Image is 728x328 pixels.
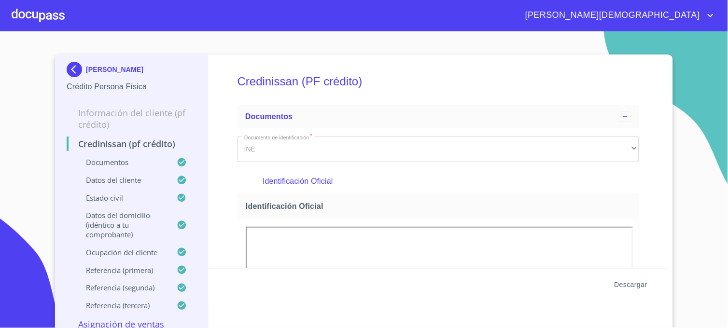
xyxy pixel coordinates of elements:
[67,62,86,77] img: Docupass spot blue
[245,112,293,121] span: Documentos
[263,176,614,187] p: Identificación Oficial
[67,247,177,257] p: Ocupación del Cliente
[238,62,639,101] h5: Credinissan (PF crédito)
[518,8,705,23] span: [PERSON_NAME][DEMOGRAPHIC_DATA]
[86,66,143,73] p: [PERSON_NAME]
[67,301,177,310] p: Referencia (tercera)
[67,193,177,203] p: Estado Civil
[67,138,196,150] p: Credinissan (PF crédito)
[238,136,639,162] div: INE
[67,265,177,275] p: Referencia (primera)
[67,107,196,130] p: Información del cliente (PF crédito)
[67,81,196,93] p: Crédito Persona Física
[246,201,635,211] span: Identificación Oficial
[238,105,639,128] div: Documentos
[615,279,647,291] span: Descargar
[518,8,716,23] button: account of current user
[67,62,196,81] div: [PERSON_NAME]
[611,276,651,294] button: Descargar
[67,210,177,239] p: Datos del domicilio (idéntico a tu comprobante)
[67,175,177,185] p: Datos del cliente
[67,157,177,167] p: Documentos
[67,283,177,292] p: Referencia (segunda)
